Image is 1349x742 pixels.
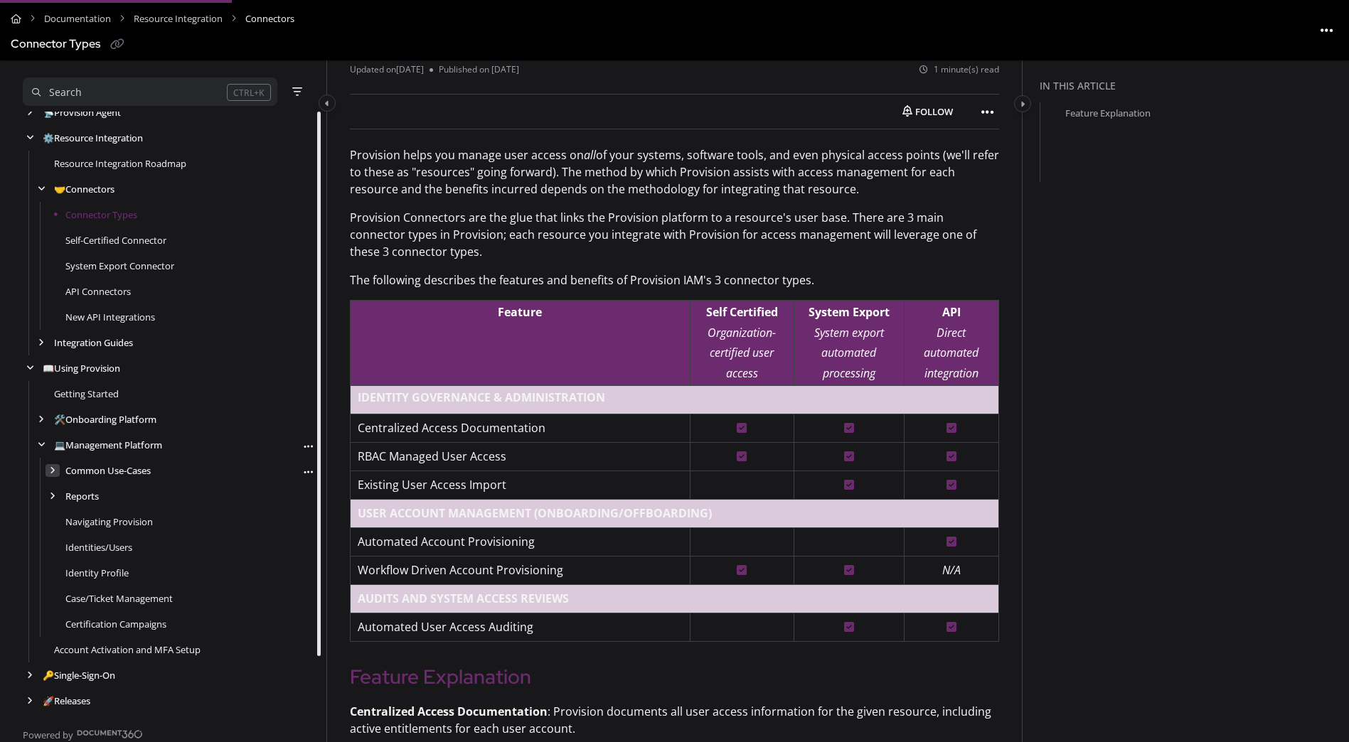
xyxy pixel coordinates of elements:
[301,464,315,478] button: Article more options
[301,437,315,453] div: More options
[65,233,166,247] a: Self-Certified Connector
[65,208,137,222] a: Connector Types
[54,387,119,401] a: Getting Started
[430,63,519,77] li: Published on [DATE]
[23,77,277,106] button: Search
[43,361,120,375] a: Using Provision
[11,9,21,29] a: Home
[976,100,999,123] button: Article more options
[34,183,48,196] div: arrow
[43,105,121,119] a: Provision Agent
[134,9,223,29] a: Resource Integration
[65,566,129,580] a: Identity Profile
[34,336,48,350] div: arrow
[65,591,173,606] a: Case/Ticket Management
[301,439,315,453] button: Article more options
[23,728,73,742] span: Powered by
[358,591,569,606] strong: AUDITS AND SYSTEM ACCESS REVIEWS
[358,505,712,521] strong: USER ACCOUNT MANAGEMENT (ONBOARDING/OFFBOARDING)
[350,662,999,692] h2: Feature Explanation
[54,182,114,196] a: Connectors
[584,147,596,163] em: all
[924,325,979,382] em: Direct automated integration
[942,562,961,578] em: N/A
[358,389,605,405] strong: IDENTITY GOVERNANCE & ADMINISTRATION
[65,617,166,631] a: Certification Campaigns
[1014,95,1031,112] button: Category toggle
[289,83,306,100] button: Filter
[358,418,683,439] p: Centralized Access Documentation
[358,475,683,495] p: Existing User Access Import
[65,540,132,554] a: Identities/Users
[1040,78,1343,94] div: In this article
[43,131,143,145] a: Resource Integration
[34,413,48,426] div: arrow
[43,362,54,375] span: 📖
[358,446,683,467] p: RBAC Managed User Access
[34,439,48,452] div: arrow
[23,694,37,708] div: arrow
[77,730,143,738] img: Document360
[708,325,776,382] em: Organization-certified user access
[358,532,683,552] p: Automated Account Provisioning
[23,725,143,742] a: Powered by Document360 - opens in a new tab
[942,304,961,320] a: API
[23,362,37,375] div: arrow
[919,63,999,77] li: 1 minute(s) read
[319,95,336,112] button: Category toggle
[49,85,82,100] div: Search
[54,156,186,171] a: Resource Integration Roadmap
[350,271,999,289] p: The following describes the features and benefits of Provision IAM's 3 connector types.
[245,9,294,29] span: Connectors
[65,489,99,503] a: Reports
[227,84,271,101] div: CTRL+K
[301,463,315,478] div: More options
[1316,18,1338,41] button: Article more options
[65,515,153,529] a: Navigating Provision
[809,304,890,320] a: System Export
[23,106,37,119] div: arrow
[54,183,65,195] span: 🤝
[498,304,542,320] strong: Feature
[23,669,37,682] div: arrow
[65,463,151,478] a: Common Use-Cases
[54,335,133,350] a: Integration Guides
[65,310,155,324] a: New API Integrations
[358,560,683,581] p: Workflow Driven Account Provisioning
[46,490,60,503] div: arrow
[54,413,65,426] span: 🛠️
[43,668,115,682] a: Single-Sign-On
[54,438,162,452] a: Management Platform
[350,704,548,719] strong: Centralized Access Documentation
[23,131,37,145] div: arrow
[54,642,201,657] a: Account Activation and MFA Setup
[65,259,174,273] a: System Export Connector
[46,464,60,478] div: arrow
[44,9,111,29] a: Documentation
[43,694,54,707] span: 🚀
[43,694,90,708] a: Releases
[814,325,884,382] em: System export automated processing
[54,439,65,451] span: 💻
[350,703,999,737] p: : Provision documents all user access information for the given resource, including active entitl...
[11,34,100,55] div: Connector Types
[43,669,54,682] span: 🔑
[890,100,965,123] button: Follow
[54,412,156,426] a: Onboarding Platform
[43,131,54,144] span: ⚙️
[350,146,999,198] p: Provision helps you manage user access on of your systems, software tools, and even physical acce...
[350,209,999,260] p: Provision Connectors are the glue that links the Provision platform to a resource's user base. Th...
[106,33,129,56] button: Copy link of
[358,617,683,638] p: Automated User Access Auditing
[1065,106,1151,120] a: Feature Explanation
[65,284,131,299] a: API Connectors
[706,304,778,320] a: Self Certified
[350,63,430,77] li: Updated on [DATE]
[43,106,54,119] span: 📡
